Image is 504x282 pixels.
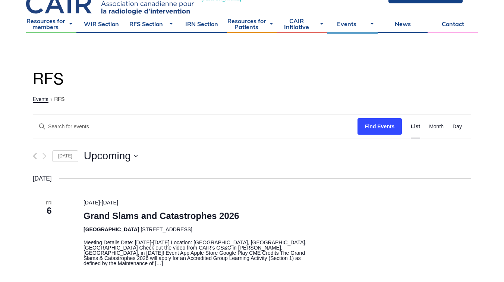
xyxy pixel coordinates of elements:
[84,151,138,161] button: Click to toggle datepicker
[126,15,177,33] a: RFS Section
[33,97,48,103] a: Events
[429,122,444,131] span: Month
[411,122,420,131] span: List
[141,226,192,232] span: [STREET_ADDRESS]
[26,15,76,33] a: Resources for members
[453,122,462,131] span: Day
[33,200,66,206] span: Fri
[84,226,139,232] span: [GEOGRAPHIC_DATA]
[453,115,462,138] a: Day
[102,200,118,206] span: [DATE]
[411,115,420,138] a: List
[54,97,65,102] span: RFS
[277,15,327,33] a: CAIR Initiative
[52,150,78,162] a: Click to select today's date
[84,200,100,206] span: [DATE]
[33,174,51,184] time: [DATE]
[84,240,319,266] p: Meeting Details Date: [DATE]-[DATE] Location: [GEOGRAPHIC_DATA], [GEOGRAPHIC_DATA], [GEOGRAPHIC_D...
[428,15,478,33] a: Contact
[33,153,37,160] a: Previous Events
[33,69,471,91] h1: RFS
[357,118,402,135] button: Find Events
[177,15,227,33] a: IRN Section
[33,115,357,138] input: Enter Keyword. Search for events by Keyword.
[227,15,277,33] a: Resources for Patients
[327,15,378,33] a: Events
[42,153,47,160] button: Next Events
[33,204,66,217] span: 6
[84,211,239,221] a: Grand Slams and Catastrophes 2026
[84,151,131,161] span: Upcoming
[76,15,127,33] a: WIR Section
[429,115,444,138] a: Month
[84,200,118,206] time: -
[378,15,428,33] a: News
